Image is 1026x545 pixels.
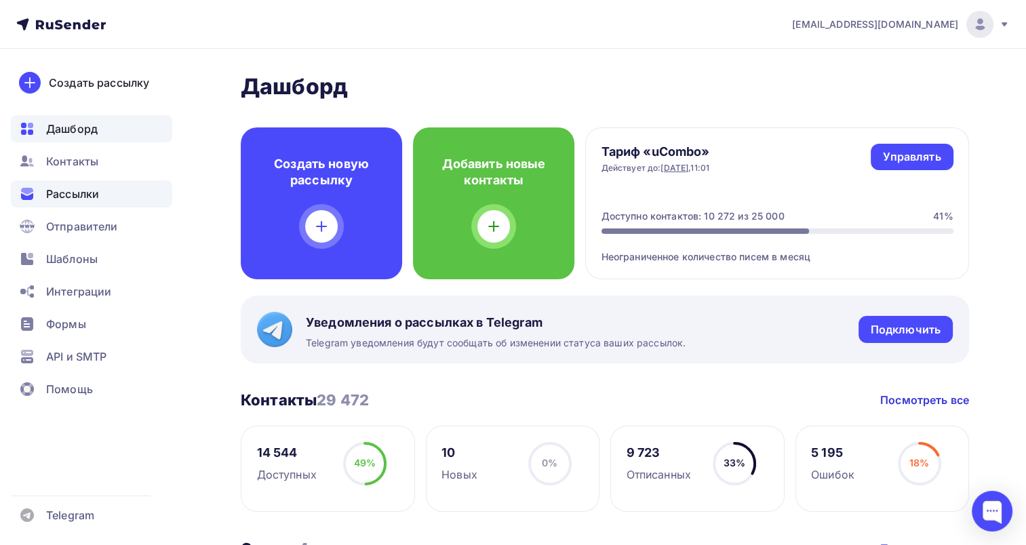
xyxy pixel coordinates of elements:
[871,322,941,338] div: Подключить
[441,445,477,461] div: 10
[11,213,172,240] a: Отправители
[627,466,691,483] div: Отписанных
[601,234,953,264] div: Неограниченное количество писем в месяц
[354,457,376,468] span: 49%
[262,156,380,188] h4: Создать новую рассылку
[792,18,958,31] span: [EMAIL_ADDRESS][DOMAIN_NAME]
[46,218,118,235] span: Отправители
[542,457,557,468] span: 0%
[435,156,553,188] h4: Добавить новые контакты
[601,144,710,160] h4: Тариф «uCombo»
[306,315,686,331] span: Уведомления о рассылках в Telegram
[811,466,854,483] div: Ошибок
[317,391,369,409] span: 29 472
[46,186,99,202] span: Рассылки
[11,310,172,338] a: Формы
[46,507,94,523] span: Telegram
[241,390,369,409] h3: Контакты
[933,209,953,223] div: 41%
[11,115,172,142] a: Дашборд
[811,445,854,461] div: 5 195
[46,121,98,137] span: Дашборд
[11,245,172,272] a: Шаблоны
[46,153,98,169] span: Контакты
[46,316,86,332] span: Формы
[257,445,317,461] div: 14 544
[11,180,172,207] a: Рассылки
[601,209,785,223] div: Доступно контактов: 10 272 из 25 000
[49,75,149,91] div: Создать рассылку
[257,466,317,483] div: Доступных
[46,251,98,267] span: Шаблоны
[724,457,745,468] span: 33%
[46,348,106,365] span: API и SMTP
[241,73,969,100] h2: Дашборд
[627,445,691,461] div: 9 723
[306,336,686,350] span: Telegram уведомления будут сообщать об изменении статуса ваших рассылок.
[792,11,1010,38] a: [EMAIL_ADDRESS][DOMAIN_NAME]
[46,381,93,397] span: Помощь
[601,163,710,174] div: Действует до: 11:01
[46,283,111,300] span: Интеграции
[11,148,172,175] a: Контакты
[883,149,941,165] div: Управлять
[909,457,929,468] span: 18%
[660,163,690,173] tcxspan: Call 17.05.2025, via 3CX
[441,466,477,483] div: Новых
[880,392,969,408] a: Посмотреть все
